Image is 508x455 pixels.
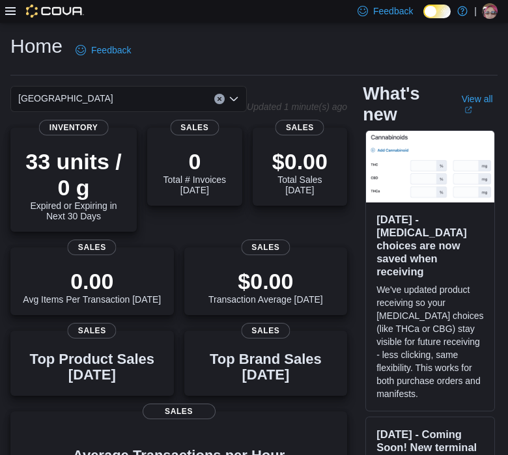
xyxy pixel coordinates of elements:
button: Clear input [214,94,225,104]
p: $0.00 [208,268,323,294]
p: We've updated product receiving so your [MEDICAL_DATA] choices (like THCa or CBG) stay visible fo... [376,283,484,400]
span: Feedback [91,44,131,57]
span: Sales [68,323,117,338]
a: Feedback [70,37,136,63]
img: Cova [26,5,84,18]
p: $0.00 [263,148,337,174]
p: 0 [158,148,232,174]
span: Dark Mode [423,18,424,19]
span: Feedback [373,5,413,18]
span: Inventory [39,120,109,135]
p: 0.00 [23,268,161,294]
input: Dark Mode [423,5,451,18]
div: Total Sales [DATE] [263,148,337,195]
div: Total # Invoices [DATE] [158,148,232,195]
span: Sales [68,240,117,255]
h1: Home [10,33,63,59]
a: View allExternal link [462,94,498,115]
span: Sales [170,120,219,135]
h2: What's new [363,83,446,125]
p: | [474,3,477,19]
p: Updated 1 minute(s) ago [247,102,347,112]
p: 33 units / 0 g [21,148,126,200]
div: Krista Brumsey [482,3,498,19]
h3: Top Product Sales [DATE] [21,352,163,383]
div: Transaction Average [DATE] [208,268,323,305]
h3: [DATE] - [MEDICAL_DATA] choices are now saved when receiving [376,213,484,278]
span: Sales [241,323,290,338]
h3: Top Brand Sales [DATE] [195,352,337,383]
svg: External link [464,106,472,114]
span: [GEOGRAPHIC_DATA] [18,90,113,106]
span: Sales [241,240,290,255]
div: Avg Items Per Transaction [DATE] [23,268,161,305]
span: Sales [275,120,324,135]
span: Sales [143,404,216,419]
div: Expired or Expiring in Next 30 Days [21,148,126,221]
button: Open list of options [229,94,239,104]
